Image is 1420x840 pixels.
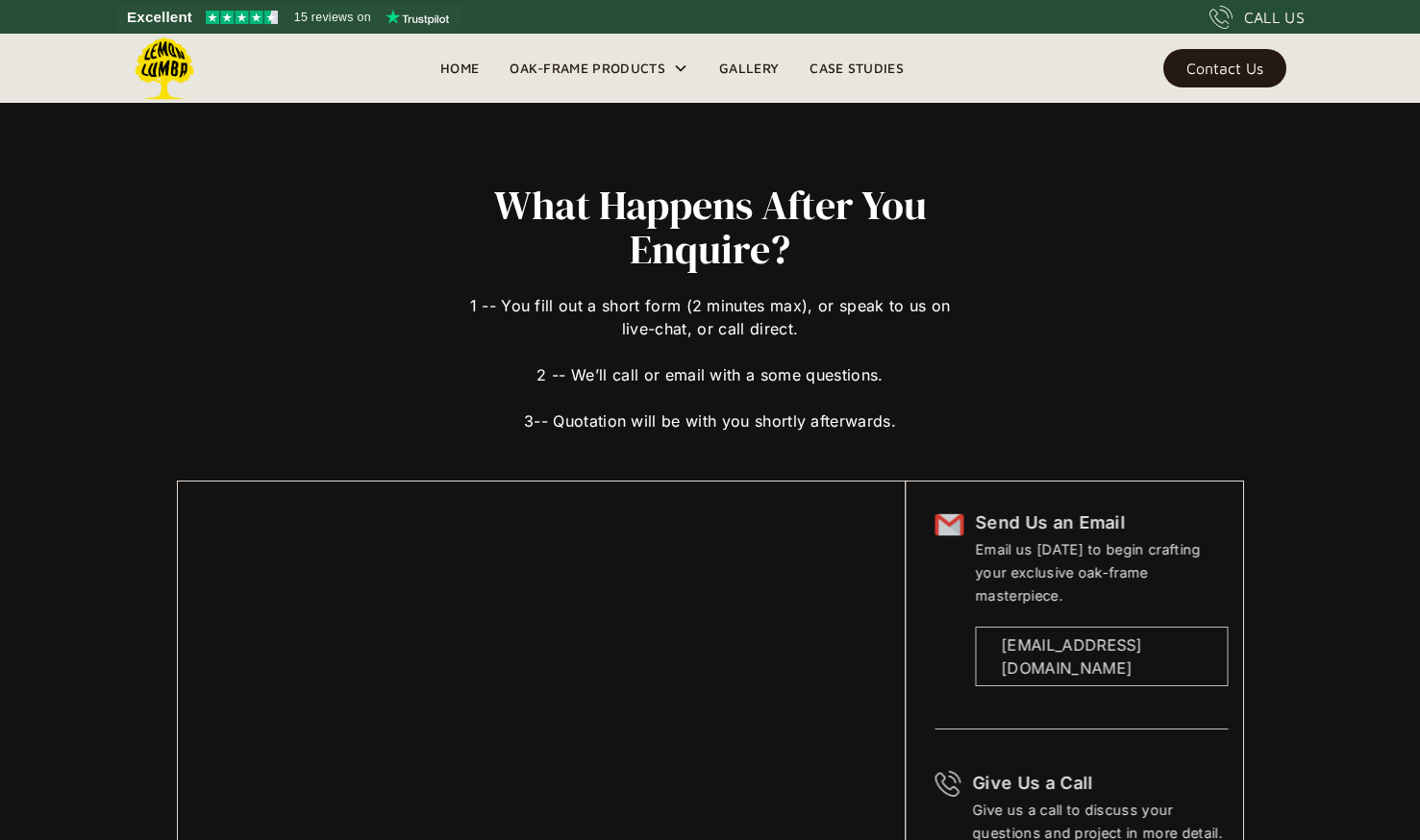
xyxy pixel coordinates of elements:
a: See Lemon Lumba reviews on Trustpilot [115,4,462,31]
div: [EMAIL_ADDRESS][DOMAIN_NAME] [1001,633,1202,679]
div: 1 -- You fill out a short form (2 minutes max), or speak to us on live-chat, or call direct. 2 --... [462,271,959,432]
span: 15 reviews on [294,6,371,29]
a: Contact Us [1163,49,1286,87]
div: Oak-Frame Products [510,57,665,80]
a: Case Studies [794,54,919,83]
img: Trustpilot logo [386,10,449,25]
h6: Send Us an Email [975,510,1228,535]
h2: What Happens After You Enquire? [462,183,959,271]
a: Gallery [704,54,794,83]
a: CALL US [1209,6,1305,29]
a: Home [425,54,494,83]
h6: Give Us a Call [972,771,1228,796]
div: Email us [DATE] to begin crafting your exclusive oak-frame masterpiece. [975,538,1228,607]
div: CALL US [1244,6,1305,29]
a: [EMAIL_ADDRESS][DOMAIN_NAME] [975,627,1228,686]
div: Oak-Frame Products [494,34,704,103]
span: Excellent [127,6,192,29]
div: Contact Us [1186,62,1263,75]
img: Trustpilot 4.5 stars [206,11,278,24]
